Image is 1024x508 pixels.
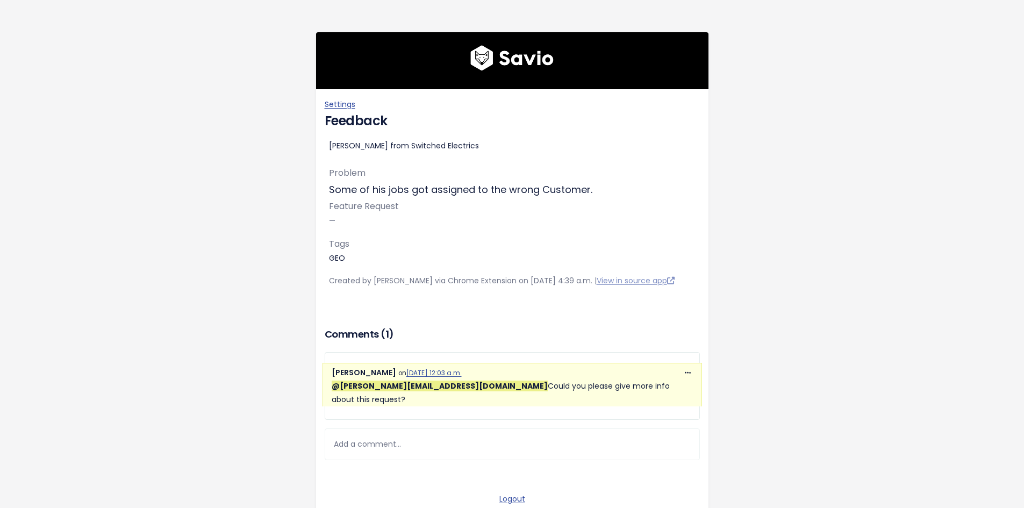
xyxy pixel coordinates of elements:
a: [DATE] 12:03 a.m. [406,369,462,377]
h3: Comments ( ) [325,327,700,342]
img: logo600x187.a314fd40982d.png [470,45,554,71]
a: View in source app [597,275,675,286]
a: Logout [499,493,525,504]
div: [PERSON_NAME] from Switched Electrics [329,139,696,153]
p: — [329,199,696,228]
p: Could you please give more info about this request? [332,380,693,406]
p: Some of his jobs got assigned to the wrong Customer. [329,181,696,198]
span: Created by [PERSON_NAME] via Chrome Extension on [DATE] 4:39 a.m. | [329,275,675,286]
a: Settings [325,99,355,110]
h4: Feedback [325,111,700,131]
span: Feature Request [329,200,399,212]
div: Add a comment... [325,428,700,460]
span: Problem [329,167,366,179]
p: GEO [329,237,696,266]
span: 1 [385,327,389,341]
span: [PERSON_NAME] [332,367,396,378]
span: Tags [329,238,349,250]
span: Kristine Bartolata [332,381,548,391]
span: on [398,369,462,377]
